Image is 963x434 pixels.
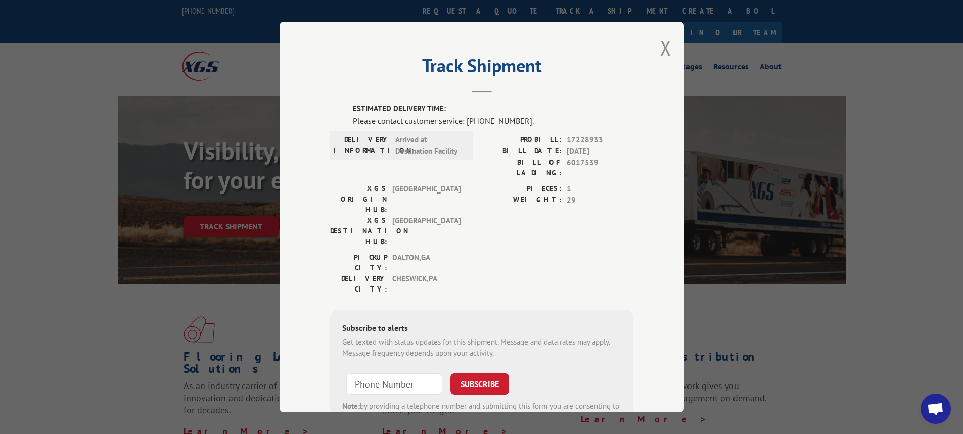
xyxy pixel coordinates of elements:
label: XGS ORIGIN HUB: [330,183,387,215]
div: Get texted with status updates for this shipment. Message and data rates may apply. Message frequ... [342,336,621,359]
input: Phone Number [346,373,442,395]
span: 17228933 [567,134,633,146]
label: PROBILL: [482,134,562,146]
label: WEIGHT: [482,195,562,206]
label: DELIVERY CITY: [330,273,387,295]
label: ESTIMATED DELIVERY TIME: [353,103,633,115]
button: SUBSCRIBE [450,373,509,395]
span: [DATE] [567,146,633,157]
button: Close modal [660,34,671,61]
span: 29 [567,195,633,206]
span: [GEOGRAPHIC_DATA] [392,183,461,215]
label: BILL DATE: [482,146,562,157]
h2: Track Shipment [330,59,633,78]
strong: Note: [342,401,360,411]
label: PIECES: [482,183,562,195]
span: 6017539 [567,157,633,178]
div: Open chat [921,394,951,424]
div: Subscribe to alerts [342,322,621,336]
label: BILL OF LADING: [482,157,562,178]
label: XGS DESTINATION HUB: [330,215,387,247]
div: Please contact customer service: [PHONE_NUMBER]. [353,115,633,127]
span: DALTON , GA [392,252,461,273]
label: DELIVERY INFORMATION: [333,134,390,157]
span: CHESWICK , PA [392,273,461,295]
span: Arrived at Destination Facility [395,134,464,157]
label: PICKUP CITY: [330,252,387,273]
span: 1 [567,183,633,195]
span: [GEOGRAPHIC_DATA] [392,215,461,247]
